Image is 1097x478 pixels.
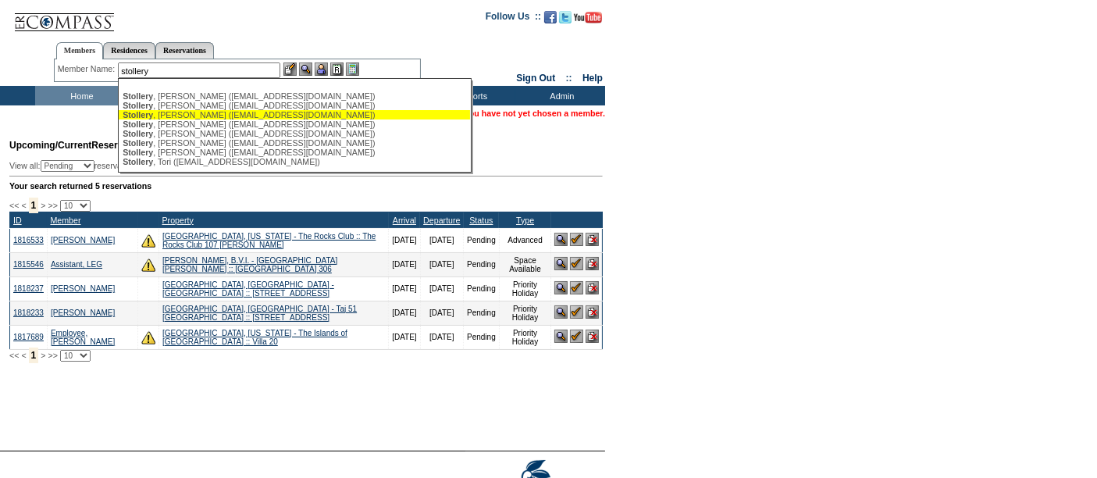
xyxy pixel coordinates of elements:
td: [DATE] [389,325,420,349]
td: [DATE] [420,276,463,301]
span: < [21,201,26,210]
span: Stollery [123,110,153,119]
img: b_edit.gif [283,62,297,76]
a: 1816533 [13,236,44,244]
a: [GEOGRAPHIC_DATA], [GEOGRAPHIC_DATA] - Taj 51 [GEOGRAPHIC_DATA] :: [STREET_ADDRESS] [162,305,357,322]
img: Confirm Reservation [570,305,583,319]
img: Cancel Reservation [586,281,599,294]
img: Cancel Reservation [586,233,599,246]
a: Members [56,42,104,59]
span: :: [566,73,572,84]
img: View Reservation [554,233,568,246]
span: << [9,351,19,360]
span: You have not yet chosen a member. [465,109,605,118]
td: [DATE] [420,228,463,252]
div: , [PERSON_NAME] ([EMAIL_ADDRESS][DOMAIN_NAME]) [123,101,466,110]
a: Help [582,73,603,84]
a: [GEOGRAPHIC_DATA], [GEOGRAPHIC_DATA] - [GEOGRAPHIC_DATA] :: [STREET_ADDRESS] [162,280,334,298]
span: 1 [29,198,39,213]
img: Cancel Reservation [586,257,599,270]
td: Advanced [499,228,551,252]
td: [DATE] [389,228,420,252]
a: Sign Out [516,73,555,84]
a: 1817689 [13,333,44,341]
td: Priority Holiday [499,301,551,325]
a: Reservations [155,42,214,59]
img: Follow us on Twitter [559,11,572,23]
span: Reservations [9,140,151,151]
a: Assistant, LEG [51,260,102,269]
img: Become our fan on Facebook [544,11,557,23]
a: Property [162,216,194,225]
span: > [41,201,45,210]
div: Member Name: [58,62,118,76]
img: View Reservation [554,257,568,270]
a: Employee, [PERSON_NAME] [51,329,115,346]
td: [DATE] [420,325,463,349]
span: Stollery [123,119,153,129]
img: Subscribe to our YouTube Channel [574,12,602,23]
img: Cancel Reservation [586,330,599,343]
span: Upcoming/Current [9,140,91,151]
img: b_calculator.gif [346,62,359,76]
a: [PERSON_NAME] [51,309,115,317]
img: View Reservation [554,305,568,319]
td: Pending [464,252,500,276]
span: Stollery [123,138,153,148]
a: Status [469,216,493,225]
img: Impersonate [315,62,328,76]
img: There are insufficient days and/or tokens to cover this reservation [141,330,155,344]
td: [DATE] [389,301,420,325]
span: 1 [29,348,39,363]
a: 1818233 [13,309,44,317]
div: Your search returned 5 reservations [9,181,603,191]
td: Follow Us :: [486,9,541,28]
img: Confirm Reservation [570,233,583,246]
td: Admin [515,86,605,105]
a: Become our fan on Facebook [544,16,557,25]
img: There are insufficient days and/or tokens to cover this reservation [141,234,155,248]
a: [PERSON_NAME] [51,236,115,244]
img: There are insufficient days and/or tokens to cover this reservation [141,258,155,272]
a: Arrival [393,216,416,225]
a: ID [13,216,22,225]
span: Stollery [123,129,153,138]
div: , [PERSON_NAME] ([EMAIL_ADDRESS][DOMAIN_NAME]) [123,110,466,119]
a: Subscribe to our YouTube Channel [574,16,602,25]
td: Priority Holiday [499,276,551,301]
a: [PERSON_NAME] [51,284,115,293]
div: , [PERSON_NAME] ([EMAIL_ADDRESS][DOMAIN_NAME]) [123,129,466,138]
a: Follow us on Twitter [559,16,572,25]
td: Priority Holiday [499,325,551,349]
img: View [299,62,312,76]
td: Home [35,86,125,105]
a: [GEOGRAPHIC_DATA], [US_STATE] - The Rocks Club :: The Rocks Club 107 [PERSON_NAME] [162,232,376,249]
a: Departure [423,216,460,225]
td: [DATE] [389,252,420,276]
span: Stollery [123,148,153,157]
td: [DATE] [389,276,420,301]
div: , [PERSON_NAME] ([EMAIL_ADDRESS][DOMAIN_NAME]) [123,138,466,148]
a: Type [516,216,534,225]
a: Member [50,216,80,225]
img: Confirm Reservation [570,330,583,343]
span: Stollery [123,101,153,110]
a: [PERSON_NAME], B.V.I. - [GEOGRAPHIC_DATA][PERSON_NAME] :: [GEOGRAPHIC_DATA] 306 [162,256,337,273]
span: Stollery [123,157,153,166]
img: View Reservation [554,330,568,343]
span: >> [48,351,57,360]
img: Confirm Reservation [570,257,583,270]
span: > [41,351,45,360]
span: << [9,201,19,210]
td: [DATE] [420,301,463,325]
td: Space Available [499,252,551,276]
img: Reservations [330,62,344,76]
div: , [PERSON_NAME] ([EMAIL_ADDRESS][DOMAIN_NAME]) [123,91,466,101]
span: >> [48,201,57,210]
div: , [PERSON_NAME] ([EMAIL_ADDRESS][DOMAIN_NAME]) [123,119,466,129]
img: View Reservation [554,281,568,294]
td: [DATE] [420,252,463,276]
span: Stollery [123,91,153,101]
td: Pending [464,276,500,301]
td: Pending [464,325,500,349]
